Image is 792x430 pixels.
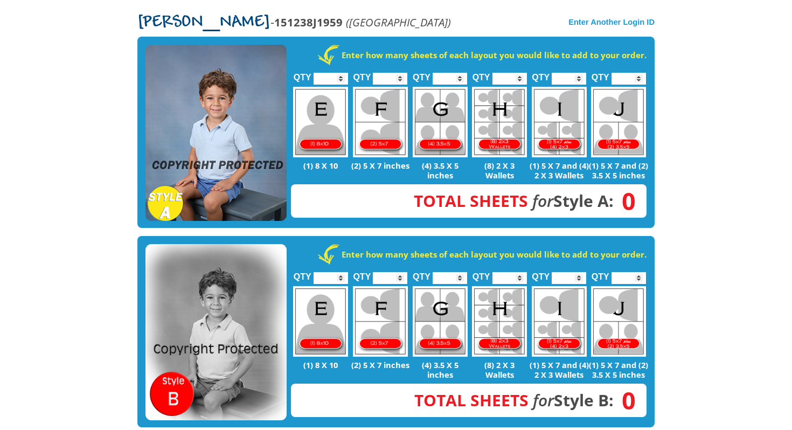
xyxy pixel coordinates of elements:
[414,389,614,411] strong: Style B:
[533,389,554,411] em: for
[137,16,451,29] p: -
[413,260,430,287] label: QTY
[353,260,371,287] label: QTY
[414,190,614,212] strong: Style A:
[470,161,530,180] p: (8) 2 X 3 Wallets
[353,87,408,157] img: F
[413,61,430,87] label: QTY
[473,61,490,87] label: QTY
[294,260,311,287] label: QTY
[294,61,311,87] label: QTY
[472,286,527,357] img: H
[472,87,527,157] img: H
[274,15,343,30] strong: 151238J1959
[614,195,636,207] span: 0
[413,286,468,357] img: G
[532,286,587,357] img: I
[342,249,647,260] strong: Enter how many sheets of each layout you would like to add to your order.
[568,18,655,26] a: Enter Another Login ID
[592,260,609,287] label: QTY
[589,360,649,379] p: (1) 5 X 7 and (2) 3.5 X 5 inches
[346,15,451,30] em: ([GEOGRAPHIC_DATA])
[293,286,348,357] img: E
[342,50,647,60] strong: Enter how many sheets of each layout you would like to add to your order.
[145,45,287,221] img: STYLE A
[589,161,649,180] p: (1) 5 X 7 and (2) 3.5 X 5 inches
[470,360,530,379] p: (8) 2 X 3 Wallets
[414,190,528,212] span: Total Sheets
[414,389,529,411] span: Total Sheets
[410,161,470,180] p: (4) 3.5 X 5 inches
[591,87,646,157] img: J
[145,244,287,421] img: STYLE B
[351,360,411,370] p: (2) 5 X 7 inches
[532,260,550,287] label: QTY
[291,360,351,370] p: (1) 8 X 10
[137,14,270,31] span: [PERSON_NAME]
[529,161,589,180] p: (1) 5 X 7 and (4) 2 X 3 Wallets
[410,360,470,379] p: (4) 3.5 X 5 inches
[293,87,348,157] img: E
[353,61,371,87] label: QTY
[529,360,589,379] p: (1) 5 X 7 and (4) 2 X 3 Wallets
[532,61,550,87] label: QTY
[532,190,553,212] em: for
[291,161,351,170] p: (1) 8 X 10
[532,87,587,157] img: I
[614,394,636,406] span: 0
[353,286,408,357] img: F
[351,161,411,170] p: (2) 5 X 7 inches
[473,260,490,287] label: QTY
[592,61,609,87] label: QTY
[591,286,646,357] img: J
[413,87,468,157] img: G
